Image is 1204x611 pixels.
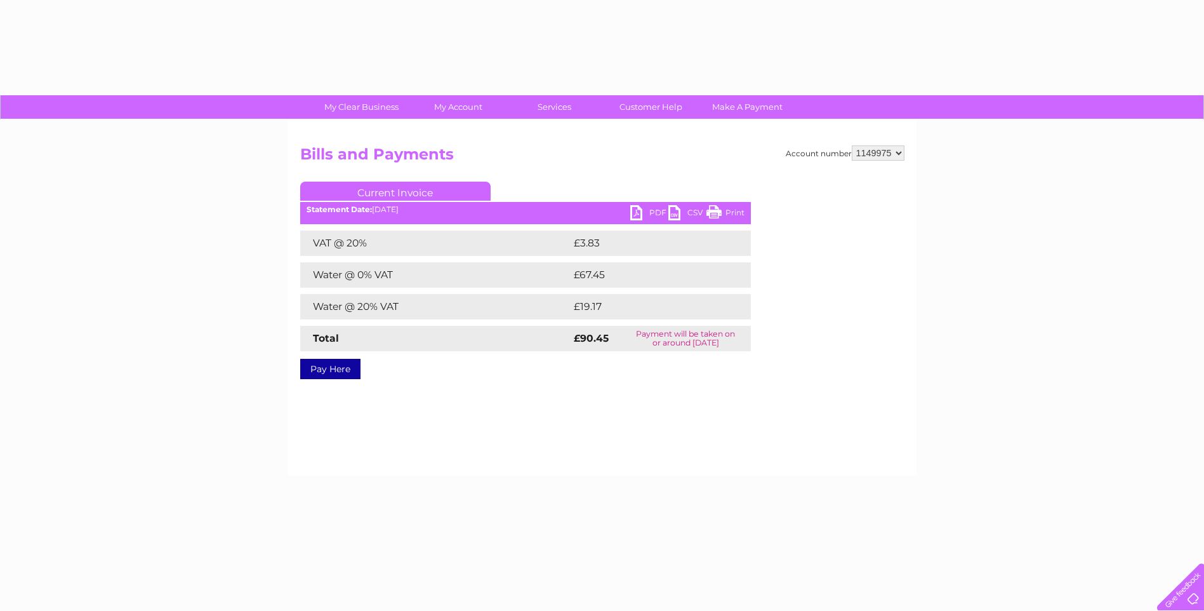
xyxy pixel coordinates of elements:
a: Make A Payment [695,95,800,119]
b: Statement Date: [307,205,372,214]
div: Account number [786,145,904,161]
h2: Bills and Payments [300,145,904,170]
a: PDF [630,205,668,224]
a: Customer Help [599,95,703,119]
td: £67.45 [571,262,725,288]
a: Current Invoice [300,182,491,201]
td: VAT @ 20% [300,231,571,256]
a: Services [502,95,607,119]
a: CSV [668,205,706,224]
strong: Total [313,332,339,344]
td: Payment will be taken on or around [DATE] [621,326,750,351]
td: Water @ 0% VAT [300,262,571,288]
strong: £90.45 [574,332,609,344]
a: Pay Here [300,359,361,379]
div: [DATE] [300,205,751,214]
td: Water @ 20% VAT [300,294,571,319]
td: £19.17 [571,294,723,319]
td: £3.83 [571,231,721,256]
a: My Account [406,95,510,119]
a: Print [706,205,744,224]
a: My Clear Business [309,95,414,119]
